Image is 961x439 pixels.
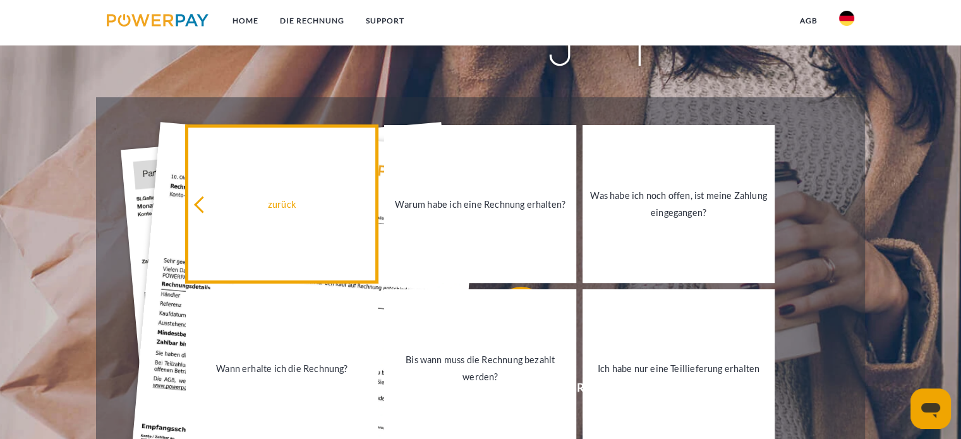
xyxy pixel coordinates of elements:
div: Warum habe ich eine Rechnung erhalten? [392,196,569,213]
img: logo-powerpay.svg [107,14,209,27]
iframe: Schaltfläche zum Öffnen des Messaging-Fensters [910,388,951,429]
img: de [839,11,854,26]
div: Was habe ich noch offen, ist meine Zahlung eingegangen? [590,187,767,221]
a: SUPPORT [355,9,415,32]
a: Home [222,9,269,32]
a: DIE RECHNUNG [269,9,355,32]
div: Ich habe nur eine Teillieferung erhalten [590,359,767,376]
div: zurück [193,196,370,213]
a: agb [789,9,828,32]
div: Wann erhalte ich die Rechnung? [193,359,370,376]
a: Was habe ich noch offen, ist meine Zahlung eingegangen? [583,125,775,283]
div: Bis wann muss die Rechnung bezahlt werden? [392,351,569,385]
